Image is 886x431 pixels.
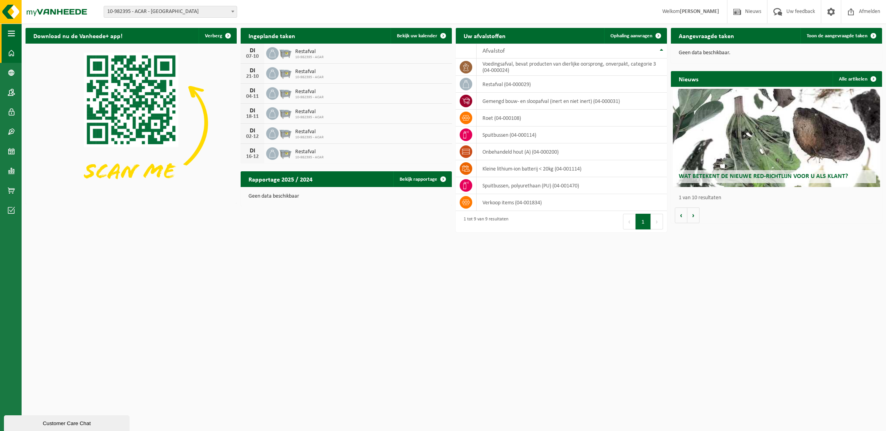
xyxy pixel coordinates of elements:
span: 10-982395 - ACAR [295,95,323,100]
span: 10-982395 - ACAR [295,155,323,160]
div: DI [245,68,260,74]
h2: Uw afvalstoffen [456,28,513,43]
span: Wat betekent de nieuwe RED-richtlijn voor u als klant? [679,173,848,180]
div: DI [245,148,260,154]
img: Download de VHEPlus App [26,44,237,202]
a: Alle artikelen [833,71,881,87]
button: Previous [623,214,636,229]
td: spuitbussen (04-000114) [477,127,667,143]
span: 10-982395 - ACAR [295,75,323,80]
div: 07-10 [245,54,260,59]
h2: Download nu de Vanheede+ app! [26,28,130,43]
h2: Rapportage 2025 / 2024 [241,171,320,187]
td: roet (04-000108) [477,110,667,127]
p: Geen data beschikbaar [248,194,444,199]
span: Restafval [295,69,323,75]
td: gemengd bouw- en sloopafval (inert en niet inert) (04-000031) [477,93,667,110]
td: restafval (04-000029) [477,76,667,93]
img: WB-2500-GAL-GY-01 [279,46,292,59]
p: Geen data beschikbaar. [679,50,874,56]
div: DI [245,128,260,134]
h2: Aangevraagde taken [671,28,742,43]
strong: [PERSON_NAME] [680,9,719,15]
span: Afvalstof [482,48,505,54]
img: WB-2500-GAL-GY-01 [279,106,292,119]
h2: Ingeplande taken [241,28,303,43]
div: DI [245,88,260,94]
div: 04-11 [245,94,260,99]
span: 10-982395 - ACAR [295,115,323,120]
div: 16-12 [245,154,260,160]
button: Verberg [199,28,236,44]
span: Bekijk uw kalender [397,33,437,39]
button: Vorige [675,207,687,223]
td: spuitbussen, polyurethaan (PU) (04-001470) [477,177,667,194]
span: Restafval [295,49,323,55]
img: WB-2500-GAL-GY-01 [279,66,292,79]
h2: Nieuws [671,71,706,86]
a: Wat betekent de nieuwe RED-richtlijn voor u als klant? [673,89,880,187]
span: Verberg [205,33,222,39]
div: 18-11 [245,114,260,119]
td: verkoop items (04-001834) [477,194,667,211]
a: Bekijk uw kalender [391,28,451,44]
div: DI [245,108,260,114]
span: 10-982395 - ACAR - SINT-NIKLAAS [104,6,237,17]
span: 10-982395 - ACAR [295,55,323,60]
a: Ophaling aanvragen [604,28,666,44]
span: Restafval [295,89,323,95]
button: Next [651,214,663,229]
button: 1 [636,214,651,229]
img: WB-2500-GAL-GY-01 [279,146,292,160]
a: Toon de aangevraagde taken [800,28,881,44]
div: 02-12 [245,134,260,139]
td: onbehandeld hout (A) (04-000200) [477,143,667,160]
a: Bekijk rapportage [393,171,451,187]
img: WB-2500-GAL-GY-01 [279,126,292,139]
span: 10-982395 - ACAR [295,135,323,140]
img: WB-2500-GAL-GY-01 [279,86,292,99]
td: kleine lithium-ion batterij < 20kg (04-001114) [477,160,667,177]
iframe: chat widget [4,414,131,431]
td: voedingsafval, bevat producten van dierlijke oorsprong, onverpakt, categorie 3 (04-000024) [477,59,667,76]
span: 10-982395 - ACAR - SINT-NIKLAAS [104,6,237,18]
button: Volgende [687,207,700,223]
p: 1 van 10 resultaten [679,195,878,201]
div: DI [245,48,260,54]
span: Toon de aangevraagde taken [807,33,868,39]
span: Restafval [295,129,323,135]
div: 1 tot 9 van 9 resultaten [460,213,508,230]
span: Restafval [295,109,323,115]
div: 21-10 [245,74,260,79]
span: Restafval [295,149,323,155]
span: Ophaling aanvragen [610,33,652,39]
